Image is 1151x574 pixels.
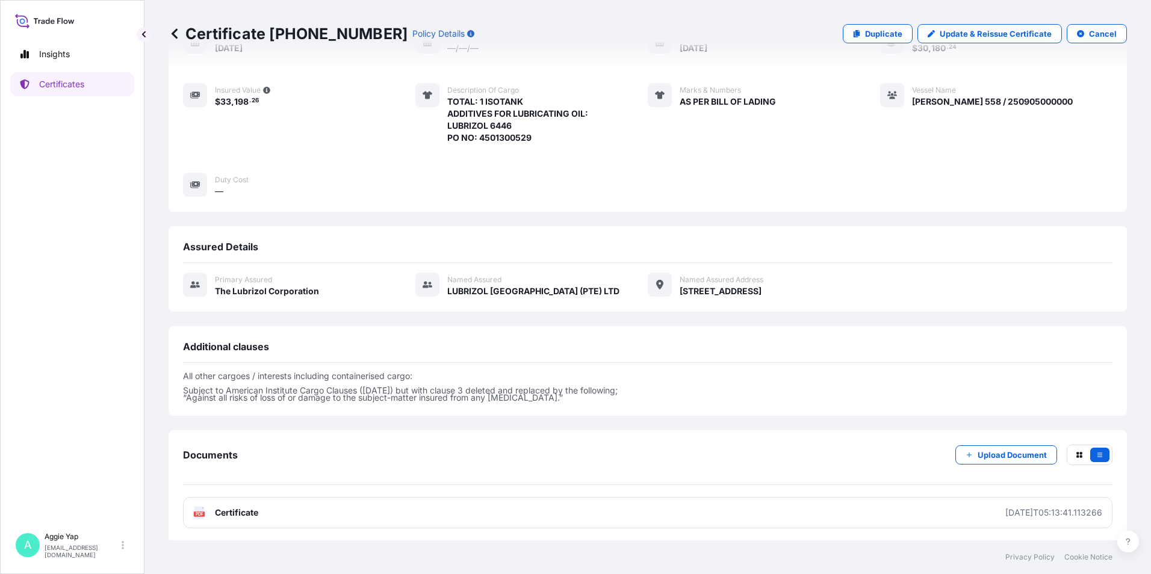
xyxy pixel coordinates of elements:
[447,285,619,297] span: LUBRIZOL [GEOGRAPHIC_DATA] (PTE) LTD
[39,78,84,90] p: Certificates
[912,85,956,95] span: Vessel Name
[447,85,519,95] span: Description of cargo
[10,72,134,96] a: Certificates
[1089,28,1117,40] p: Cancel
[196,512,203,516] text: PDF
[1005,507,1102,519] div: [DATE]T05:13:41.113266
[680,285,762,297] span: [STREET_ADDRESS]
[183,241,258,253] span: Assured Details
[249,99,251,103] span: .
[215,285,319,297] span: The Lubrizol Corporation
[183,341,269,353] span: Additional clauses
[843,24,913,43] a: Duplicate
[917,24,1062,43] a: Update & Reissue Certificate
[680,85,741,95] span: Marks & Numbers
[231,97,234,106] span: ,
[978,449,1047,461] p: Upload Document
[215,507,258,519] span: Certificate
[183,497,1112,528] a: PDFCertificate[DATE]T05:13:41.113266
[169,24,408,43] p: Certificate [PHONE_NUMBER]
[215,175,249,185] span: Duty Cost
[447,96,588,144] span: TOTAL: 1 ISOTANK ADDITIVES FOR LUBRICATING OIL: LUBRIZOL 6446 PO NO: 4501300529
[215,185,223,197] span: —
[680,96,776,108] span: AS PER BILL OF LADING
[940,28,1052,40] p: Update & Reissue Certificate
[234,97,249,106] span: 198
[1067,24,1127,43] button: Cancel
[1064,552,1112,562] a: Cookie Notice
[215,275,272,285] span: Primary assured
[45,532,119,542] p: Aggie Yap
[215,85,261,95] span: Insured Value
[1005,552,1055,562] a: Privacy Policy
[39,48,70,60] p: Insights
[252,99,259,103] span: 26
[183,449,238,461] span: Documents
[215,97,220,106] span: $
[183,372,1112,401] p: All other cargoes / interests including containerised cargo: Subject to American Institute Cargo ...
[865,28,902,40] p: Duplicate
[412,28,465,40] p: Policy Details
[955,445,1057,464] button: Upload Document
[447,275,501,285] span: Named Assured
[220,97,231,106] span: 33
[24,539,31,551] span: A
[10,42,134,66] a: Insights
[45,544,119,558] p: [EMAIL_ADDRESS][DOMAIN_NAME]
[912,96,1073,108] span: [PERSON_NAME] 558 / 250905000000
[680,275,763,285] span: Named Assured Address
